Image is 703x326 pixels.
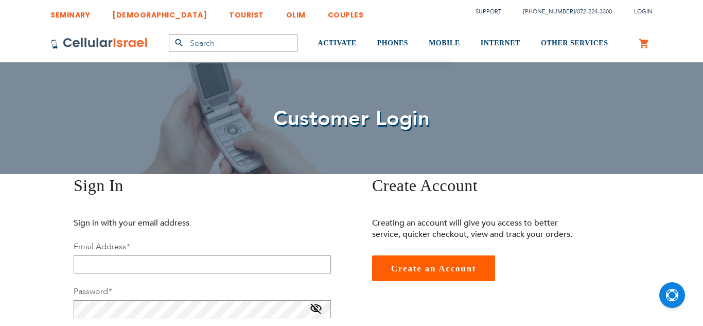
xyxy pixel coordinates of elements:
[372,176,478,195] span: Create Account
[50,3,90,22] a: SEMINARY
[318,24,357,63] a: ACTIVATE
[112,3,207,22] a: [DEMOGRAPHIC_DATA]
[513,4,612,19] li: /
[541,24,608,63] a: OTHER SERVICES
[229,3,264,22] a: TOURIST
[476,8,501,15] a: Support
[391,264,476,273] span: Create an Account
[481,24,520,63] a: INTERNET
[429,24,460,63] a: MOBILE
[372,217,581,240] p: Creating an account will give you access to better service, quicker checkout, view and track your...
[372,255,495,281] a: Create an Account
[377,24,409,63] a: PHONES
[523,8,575,15] a: [PHONE_NUMBER]
[429,39,460,47] span: MOBILE
[286,3,306,22] a: OLIM
[318,39,357,47] span: ACTIVATE
[169,34,297,52] input: Search
[50,37,148,49] img: Cellular Israel Logo
[541,39,608,47] span: OTHER SERVICES
[634,8,653,15] span: Login
[74,217,282,229] p: Sign in with your email address
[74,255,331,273] input: Email
[481,39,520,47] span: INTERNET
[74,176,124,195] span: Sign In
[273,105,430,133] span: Customer Login
[577,8,612,15] a: 072-224-3300
[74,241,130,252] label: Email Address
[328,3,364,22] a: COUPLES
[377,39,409,47] span: PHONES
[74,286,112,297] label: Password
